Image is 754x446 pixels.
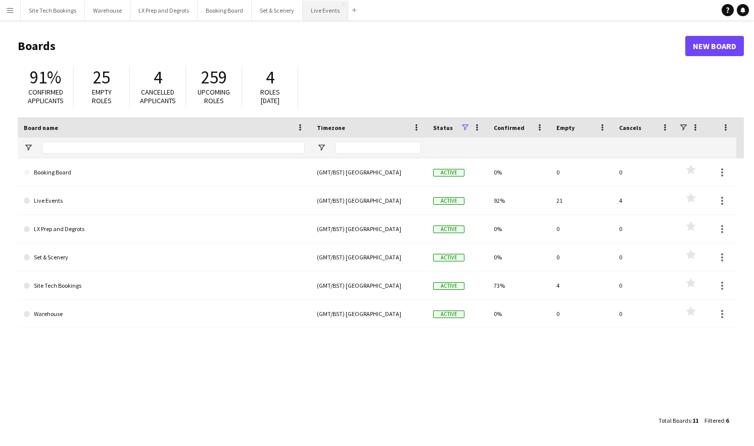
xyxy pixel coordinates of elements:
div: (GMT/BST) [GEOGRAPHIC_DATA] [311,272,427,299]
span: Active [433,197,464,205]
div: 4 [613,187,676,214]
div: 0% [488,243,550,271]
span: Upcoming roles [198,87,230,105]
span: Timezone [317,124,345,131]
div: 92% [488,187,550,214]
span: 4 [154,66,162,88]
span: Status [433,124,453,131]
div: 0 [613,215,676,243]
div: 0 [550,158,613,186]
button: Open Filter Menu [317,143,326,152]
div: 0 [550,300,613,328]
span: 6 [726,417,729,424]
a: New Board [685,36,744,56]
span: Active [433,226,464,233]
a: Booking Board [24,158,305,187]
button: Open Filter Menu [24,143,33,152]
span: Active [433,310,464,318]
span: Active [433,169,464,176]
div: 0 [550,215,613,243]
input: Timezone Filter Input [335,142,421,154]
span: Roles [DATE] [260,87,280,105]
span: Active [433,282,464,290]
span: Empty roles [92,87,112,105]
span: Total Boards [658,417,691,424]
div: 21 [550,187,613,214]
span: 4 [266,66,274,88]
a: Set & Scenery [24,243,305,272]
button: LX Prep and Degrots [130,1,198,20]
span: 11 [692,417,698,424]
div: 4 [550,272,613,299]
div: (GMT/BST) [GEOGRAPHIC_DATA] [311,300,427,328]
span: Confirmed [494,124,525,131]
div: 0% [488,158,550,186]
div: 0 [550,243,613,271]
button: Booking Board [198,1,252,20]
button: Live Events [303,1,348,20]
button: Warehouse [85,1,130,20]
a: LX Prep and Degrots [24,215,305,243]
div: 0 [613,158,676,186]
span: 25 [93,66,110,88]
div: 73% [488,272,550,299]
div: 0 [613,272,676,299]
div: : [704,411,729,430]
span: Filtered [704,417,724,424]
div: (GMT/BST) [GEOGRAPHIC_DATA] [311,243,427,271]
span: Confirmed applicants [28,87,64,105]
div: : [658,411,698,430]
span: Board name [24,124,58,131]
input: Board name Filter Input [42,142,305,154]
button: Site Tech Bookings [21,1,85,20]
a: Live Events [24,187,305,215]
span: Cancelled applicants [140,87,176,105]
a: Warehouse [24,300,305,328]
h1: Boards [18,38,685,54]
div: (GMT/BST) [GEOGRAPHIC_DATA] [311,215,427,243]
button: Set & Scenery [252,1,303,20]
span: Active [433,254,464,261]
a: Site Tech Bookings [24,272,305,300]
div: 0 [613,243,676,271]
span: 91% [30,66,61,88]
div: (GMT/BST) [GEOGRAPHIC_DATA] [311,187,427,214]
div: 0% [488,300,550,328]
span: 259 [201,66,227,88]
span: Empty [556,124,575,131]
div: 0 [613,300,676,328]
div: (GMT/BST) [GEOGRAPHIC_DATA] [311,158,427,186]
span: Cancels [619,124,641,131]
div: 0% [488,215,550,243]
